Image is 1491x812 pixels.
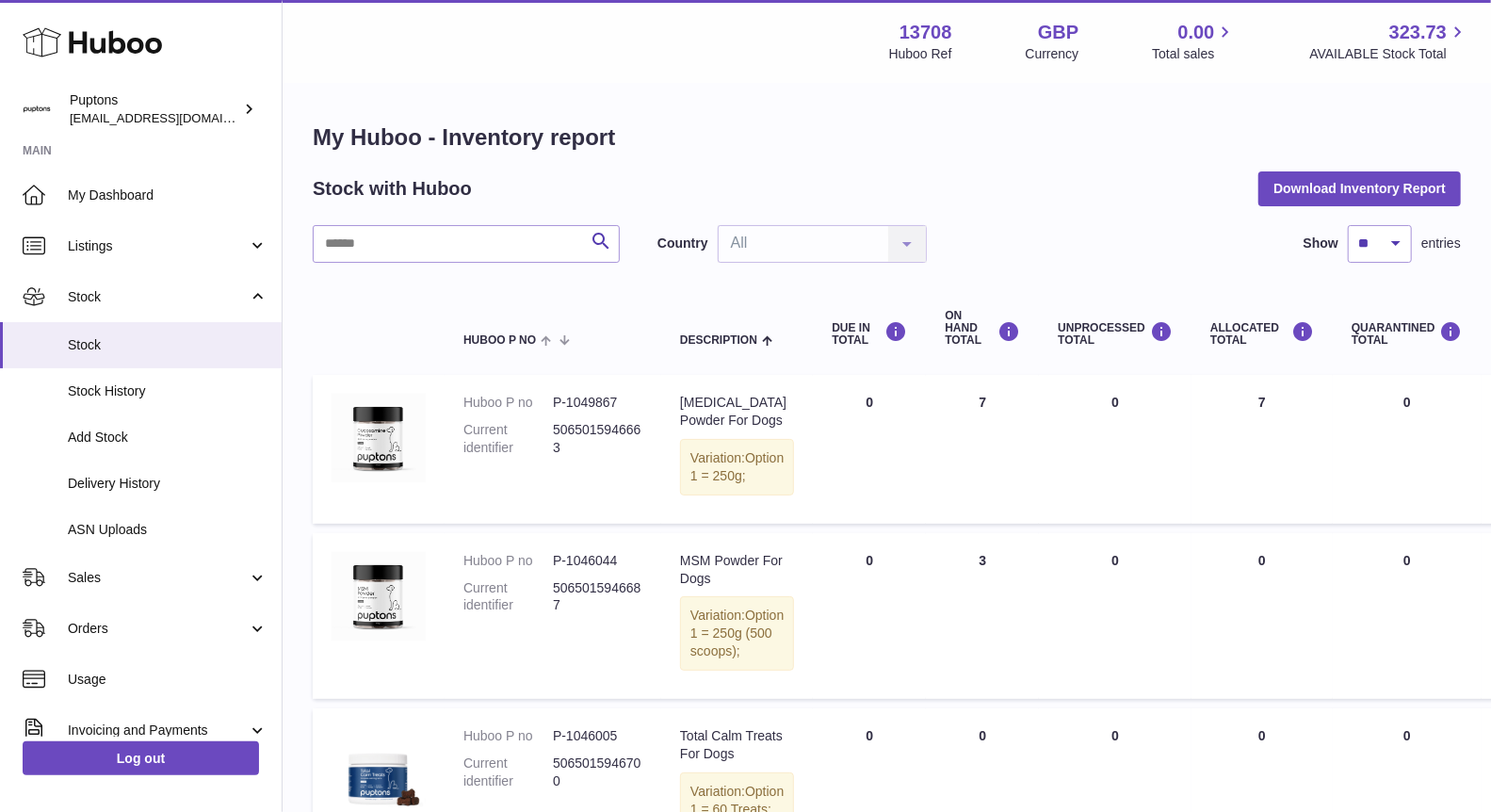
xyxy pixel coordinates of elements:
dd: 5065015946663 [553,421,642,457]
dt: Huboo P no [463,727,553,745]
div: DUE IN TOTAL [832,321,907,347]
span: Option 1 = 250g (500 scoops); [690,608,784,658]
td: 7 [926,375,1039,524]
div: MSM Powder For Dogs [680,552,794,588]
td: 0 [813,533,926,699]
dd: 5065015946700 [553,755,642,790]
span: 0 [1403,395,1411,410]
span: Sales [68,569,248,587]
div: ON HAND Total [945,310,1020,348]
span: ASN Uploads [68,521,267,539]
div: Variation: [680,439,794,495]
div: Currency [1026,45,1079,63]
dd: P-1046044 [553,552,642,570]
span: 323.73 [1389,20,1447,45]
dd: 5065015946687 [553,579,642,615]
button: Download Inventory Report [1258,171,1461,205]
td: 0 [1039,533,1191,699]
span: Orders [68,620,248,638]
td: 0 [1039,375,1191,524]
span: [EMAIL_ADDRESS][DOMAIN_NAME] [70,110,277,125]
label: Country [657,235,708,252]
img: product image [332,552,426,641]
td: 7 [1191,375,1333,524]
span: Delivery History [68,475,267,493]
a: 0.00 Total sales [1152,20,1236,63]
dt: Huboo P no [463,552,553,570]
span: Description [680,334,757,347]
img: product image [332,394,426,482]
span: Invoicing and Payments [68,722,248,739]
td: 0 [813,375,926,524]
a: 323.73 AVAILABLE Stock Total [1309,20,1468,63]
div: [MEDICAL_DATA] Powder For Dogs [680,394,794,430]
span: Huboo P no [463,334,536,347]
span: 0 [1403,728,1411,743]
div: Total Calm Treats For Dogs [680,727,794,763]
img: hello@puptons.com [23,95,51,123]
span: AVAILABLE Stock Total [1309,45,1468,63]
span: Stock History [68,382,267,400]
span: 0.00 [1178,20,1215,45]
strong: 13708 [899,20,952,45]
span: My Dashboard [68,187,267,204]
h1: My Huboo - Inventory report [313,122,1461,153]
div: Huboo Ref [889,45,952,63]
span: Stock [68,288,248,306]
span: Add Stock [68,429,267,447]
div: Variation: [680,596,794,671]
span: Usage [68,671,267,689]
span: Listings [68,237,248,255]
a: Log out [23,741,259,775]
dt: Current identifier [463,421,553,457]
span: Option 1 = 250g; [690,450,784,483]
strong: GBP [1038,20,1078,45]
span: Stock [68,336,267,354]
td: 3 [926,533,1039,699]
dd: P-1046005 [553,727,642,745]
span: Total sales [1152,45,1236,63]
dt: Current identifier [463,755,553,790]
dt: Current identifier [463,579,553,615]
div: ALLOCATED Total [1210,321,1314,347]
td: 0 [1191,533,1333,699]
dd: P-1049867 [553,394,642,412]
label: Show [1304,235,1338,252]
h2: Stock with Huboo [313,176,472,202]
span: 0 [1403,553,1411,568]
div: UNPROCESSED Total [1058,321,1173,347]
dt: Huboo P no [463,394,553,412]
div: QUARANTINED Total [1352,321,1463,347]
span: entries [1421,235,1461,252]
div: Puptons [70,91,239,127]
